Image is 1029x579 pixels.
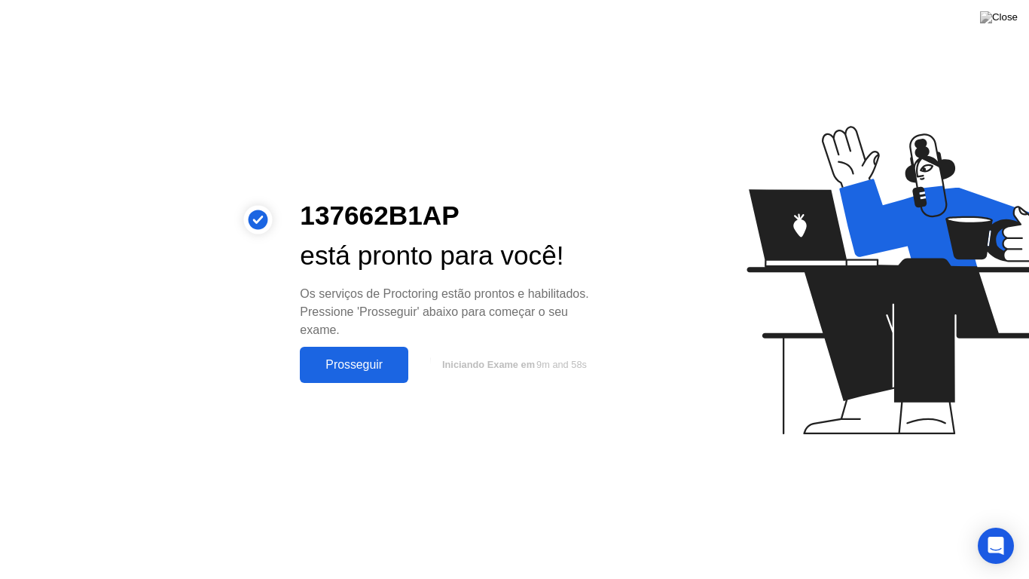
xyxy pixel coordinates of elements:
[300,196,593,236] div: 137662B1AP
[536,359,587,370] span: 9m and 58s
[416,351,593,379] button: Iniciando Exame em9m and 58s
[300,285,593,339] div: Os serviços de Proctoring estão prontos e habilitados. Pressione 'Prosseguir' abaixo para começar...
[300,347,408,383] button: Prosseguir
[978,528,1014,564] div: Open Intercom Messenger
[980,11,1018,23] img: Close
[304,358,404,372] div: Prosseguir
[300,236,593,276] div: está pronto para você!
